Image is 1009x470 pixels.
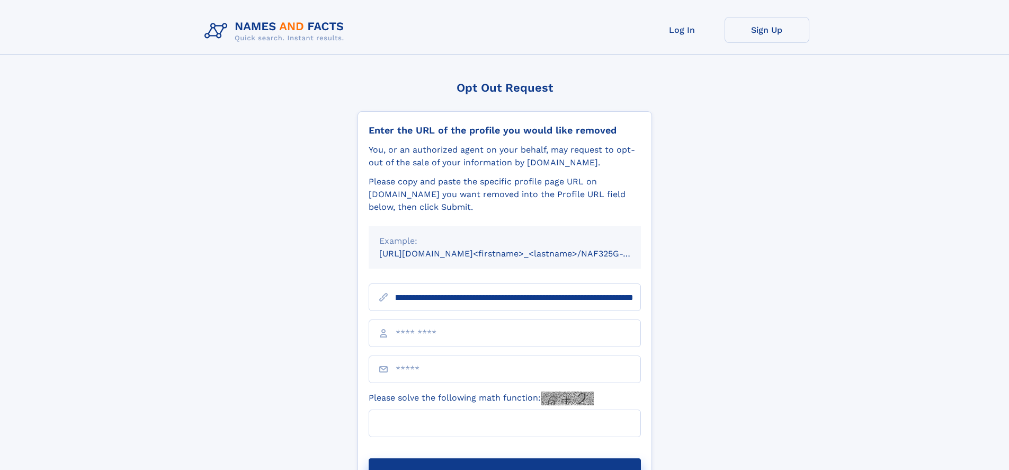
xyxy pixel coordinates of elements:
[200,17,353,46] img: Logo Names and Facts
[369,125,641,136] div: Enter the URL of the profile you would like removed
[379,235,630,247] div: Example:
[369,392,594,405] label: Please solve the following math function:
[379,249,661,259] small: [URL][DOMAIN_NAME]<firstname>_<lastname>/NAF325G-xxxxxxxx
[640,17,725,43] a: Log In
[369,175,641,214] div: Please copy and paste the specific profile page URL on [DOMAIN_NAME] you want removed into the Pr...
[725,17,809,43] a: Sign Up
[358,81,652,94] div: Opt Out Request
[369,144,641,169] div: You, or an authorized agent on your behalf, may request to opt-out of the sale of your informatio...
